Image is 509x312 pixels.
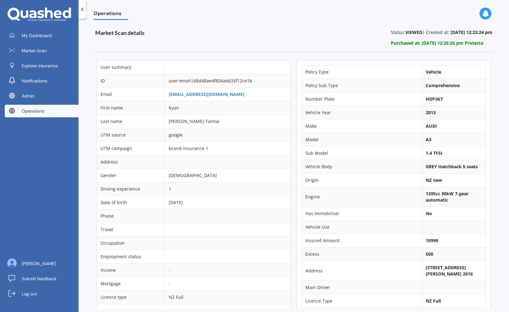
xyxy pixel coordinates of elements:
[169,91,244,97] a: [EMAIL_ADDRESS][DOMAIN_NAME]
[165,101,290,114] td: Kyan
[426,69,441,75] b: Vehicle
[302,79,422,92] td: Policy Sub Type
[97,61,165,74] td: User summary
[165,169,290,182] td: [DEMOGRAPHIC_DATA]
[165,182,290,196] td: 1
[302,294,422,308] td: Licence Type
[302,146,422,160] td: Sub Model
[391,40,483,46] b: Purchased at: [DATE] 12:35:25 pm Protecta
[97,196,165,209] td: Date of birth
[302,119,422,133] td: Make
[426,123,437,129] b: AUDI
[426,251,433,257] b: 500
[302,281,422,294] td: Main Driver
[426,237,438,243] b: 10990
[97,101,165,114] td: First name
[97,169,165,182] td: Gender
[302,261,422,281] td: Address
[165,128,290,142] td: google
[165,74,290,87] td: user:email|68d48ae4f804a6635f12ce1b
[426,164,478,170] b: GREY Hatchback 5 seats
[426,191,468,203] b: 1395cc 90kW 7-gear automatic
[5,44,79,57] a: Market Scan
[22,32,52,39] span: My Dashboard
[22,93,35,99] span: Admin
[97,182,165,196] td: Driving experience
[5,272,79,285] a: Submit feedback
[165,114,290,128] td: [PERSON_NAME]-Taimai
[426,177,442,183] b: NZ new
[426,136,431,142] b: A3
[97,250,165,263] td: Employment status
[22,260,56,267] span: [PERSON_NAME]
[5,90,79,102] a: Admin
[165,196,290,209] td: [DATE]
[165,277,290,290] td: -
[22,78,47,84] span: Notifications
[302,106,422,119] td: Vehicle Year
[302,247,422,261] td: Excess
[97,155,165,169] td: Address
[22,291,37,297] span: Log out
[302,133,422,146] td: Model
[302,160,422,173] td: Vehicle Body
[302,207,422,220] td: Has Immobiliser
[5,257,79,270] a: [PERSON_NAME]
[405,29,422,35] b: VIEWED
[451,29,492,35] b: [DATE] 12:23:24 pm
[426,82,460,88] b: Comprehensive
[5,59,79,72] a: Explore insurance
[302,65,422,79] td: Policy Type
[97,209,165,223] td: Phone
[302,173,422,187] td: Origin
[97,277,165,290] td: Mortgage
[97,74,165,87] td: ID
[165,290,290,304] td: NZ Full
[426,96,443,102] b: HDP367
[97,114,165,128] td: Last name
[302,187,422,207] td: Engine
[426,210,432,216] b: No
[97,87,165,101] td: Email
[426,150,442,156] b: 1.4 TFSI
[426,298,441,304] b: NZ Full
[97,142,165,155] td: UTM campaign
[7,259,17,268] img: ALV-UjU6YHOUIM1AGx_4vxbOkaOq-1eqc8a3URkVIJkc_iWYmQ98kTe7fc9QMVOBV43MoXmOPfWPN7JjnmUwLuIGKVePaQgPQ...
[95,29,266,36] h3: Market Scan details
[302,92,422,106] td: Number Plate
[97,263,165,277] td: Income
[97,290,165,304] td: Licence type
[302,220,422,234] td: Vehicle Use
[94,10,128,19] span: Operations
[165,142,290,155] td: brand-insurance-1
[97,128,165,142] td: UTM source
[426,265,473,277] b: [STREET_ADDRESS][PERSON_NAME] 2016
[97,223,165,236] td: Travel
[391,29,492,36] p: Status: | Created at:
[22,47,47,54] span: Market Scan
[302,234,422,247] td: Insured Amount
[97,236,165,250] td: Occupation
[426,109,436,115] b: 2013
[5,75,79,87] a: Notifications
[22,108,44,114] span: Operations
[165,263,290,277] td: -
[22,63,58,69] span: Explore insurance
[22,276,57,282] span: Submit feedback
[5,105,79,117] a: Operations
[5,287,79,300] a: Log out
[5,29,79,42] a: My Dashboard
